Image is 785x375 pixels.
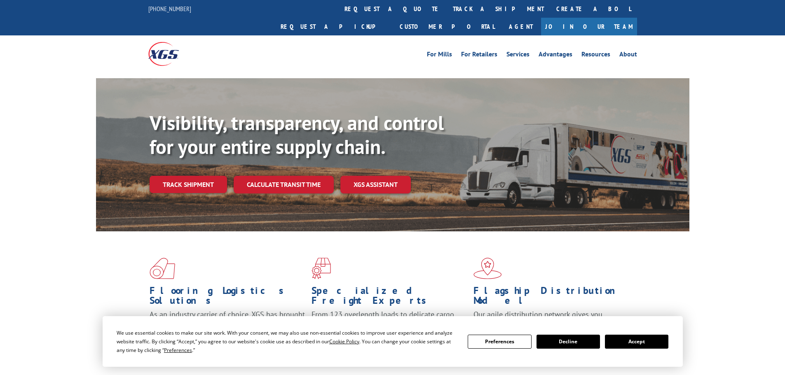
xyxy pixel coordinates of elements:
[150,310,305,339] span: As an industry carrier of choice, XGS has brought innovation and dedication to flooring logistics...
[150,110,444,159] b: Visibility, transparency, and control for your entire supply chain.
[619,51,637,60] a: About
[537,335,600,349] button: Decline
[581,51,610,60] a: Resources
[394,18,501,35] a: Customer Portal
[541,18,637,35] a: Join Our Team
[427,51,452,60] a: For Mills
[473,286,629,310] h1: Flagship Distribution Model
[312,258,331,279] img: xgs-icon-focused-on-flooring-red
[150,176,227,193] a: Track shipment
[103,316,683,367] div: Cookie Consent Prompt
[605,335,668,349] button: Accept
[234,176,334,193] a: Calculate transit time
[312,286,467,310] h1: Specialized Freight Experts
[340,176,411,193] a: XGS ASSISTANT
[312,310,467,346] p: From 123 overlength loads to delicate cargo, our experienced staff knows the best way to move you...
[468,335,531,349] button: Preferences
[150,258,175,279] img: xgs-icon-total-supply-chain-intelligence-red
[501,18,541,35] a: Agent
[461,51,497,60] a: For Retailers
[274,18,394,35] a: Request a pickup
[148,5,191,13] a: [PHONE_NUMBER]
[164,347,192,354] span: Preferences
[150,286,305,310] h1: Flooring Logistics Solutions
[329,338,359,345] span: Cookie Policy
[473,258,502,279] img: xgs-icon-flagship-distribution-model-red
[117,328,458,354] div: We use essential cookies to make our site work. With your consent, we may also use non-essential ...
[539,51,572,60] a: Advantages
[473,310,625,329] span: Our agile distribution network gives you nationwide inventory management on demand.
[506,51,530,60] a: Services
